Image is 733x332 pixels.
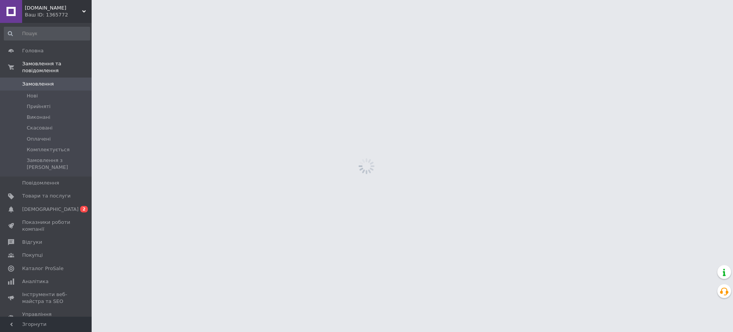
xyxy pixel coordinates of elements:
span: Управління сайтом [22,311,71,325]
span: Відгуки [22,239,42,246]
span: Нові [27,92,38,99]
span: Показники роботи компанії [22,219,71,233]
span: Замовлення з [PERSON_NAME] [27,157,89,171]
span: Оплачені [27,136,51,143]
input: Пошук [4,27,90,40]
span: [DEMOGRAPHIC_DATA] [22,206,79,213]
div: Ваш ID: 1365772 [25,11,92,18]
span: BestCover.com.ua [25,5,82,11]
span: Покупці [22,252,43,259]
span: Комплектується [27,146,69,153]
span: Замовлення [22,81,54,87]
span: Прийняті [27,103,50,110]
span: Скасовані [27,125,53,131]
span: Каталог ProSale [22,265,63,272]
span: Повідомлення [22,180,59,186]
span: Замовлення та повідомлення [22,60,92,74]
span: Аналітика [22,278,48,285]
span: Інструменти веб-майстра та SEO [22,291,71,305]
span: Виконані [27,114,50,121]
span: Товари та послуги [22,193,71,199]
span: Головна [22,47,44,54]
span: 2 [80,206,88,212]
